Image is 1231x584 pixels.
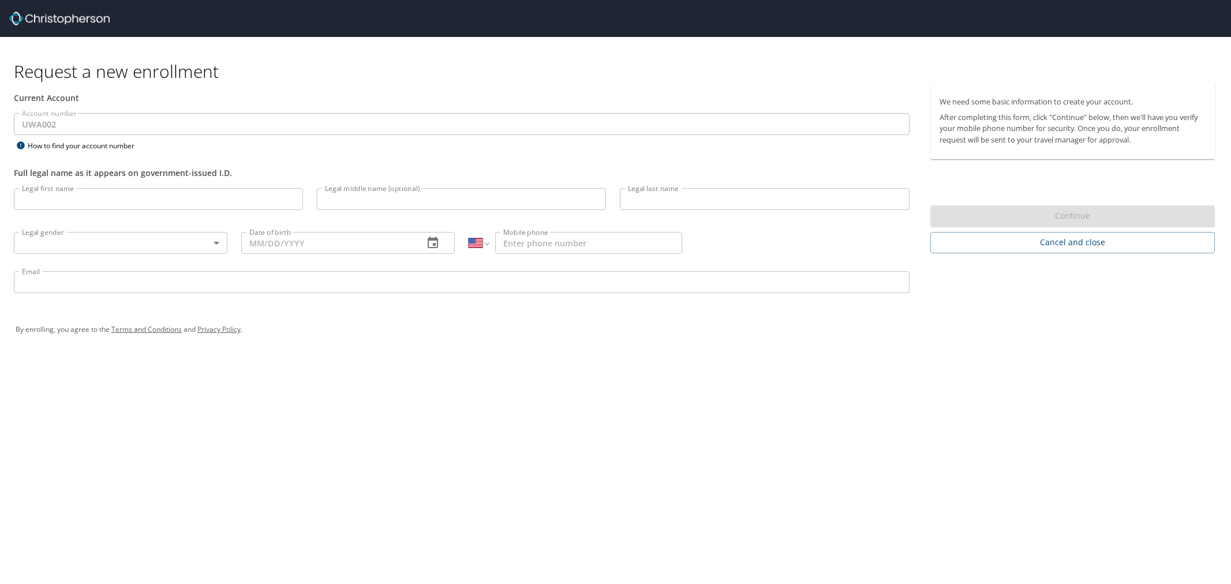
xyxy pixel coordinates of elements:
a: Privacy Policy [197,324,241,334]
div: Full legal name as it appears on government-issued I.D. [14,167,910,179]
span: Cancel and close [940,235,1206,250]
div: Current Account [14,92,910,104]
div: By enrolling, you agree to the and . [16,315,1215,344]
input: Enter phone number [495,232,682,254]
button: Cancel and close [930,232,1215,253]
input: MM/DD/YYYY [241,232,414,254]
p: We need some basic information to create your account. [940,96,1206,107]
a: Terms and Conditions [111,324,182,334]
img: cbt logo [9,12,110,25]
h1: Request a new enrollment [14,60,1224,83]
div: ​ [14,232,227,254]
p: After completing this form, click "Continue" below, then we'll have you verify your mobile phone ... [940,112,1206,145]
div: How to find your account number [14,138,158,153]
